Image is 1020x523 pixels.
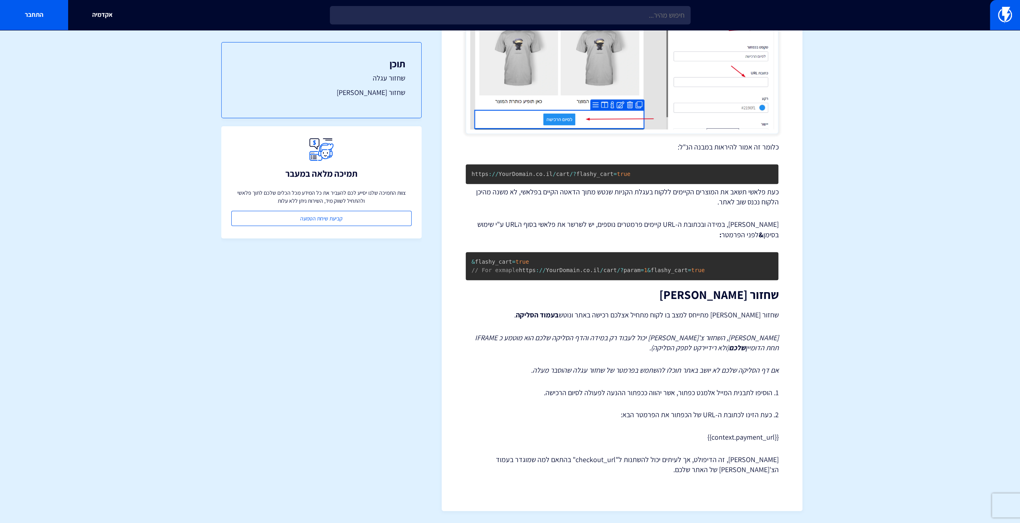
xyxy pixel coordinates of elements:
span: & [471,258,475,265]
span: ? [620,267,623,273]
span: . [543,171,546,177]
span: / [553,171,556,177]
h2: שחזור [PERSON_NAME] [466,288,778,301]
span: . [590,267,593,273]
span: / [539,267,542,273]
em: [PERSON_NAME], השחזור צ'[PERSON_NAME] יכול לעבוד רק במידה והדף הסליקה שלכם הוא מוטמע כ IFRAME תחת... [475,333,778,353]
a: שחזור [PERSON_NAME] [238,87,405,98]
p: כעת פלאשי תשאב את המוצרים הקיימים ללקוח בעגלת הקניות שנטש מתוך הדאטה הקיים בפלאשי, לא משנה מהיכן ... [466,187,778,207]
p: צוות התמיכה שלנו יסייע לכם להעביר את כל המידע מכל הכלים שלכם לתוך פלאשי ולהתחיל לשווק מיד, השירות... [231,189,412,205]
span: / [495,171,498,177]
p: כלומר זה אמור להיראות במבנה הנ"ל: [466,142,778,152]
span: true [617,171,630,177]
p: [PERSON_NAME], במידה ובכתובת ה-URL קיימים פרמטרים נוספים, יש לשרשר את פלאשי בסוף הURL ע"י שימוש ב... [466,219,778,240]
p: שחזור [PERSON_NAME] מתייחס למצב בו לקוח מתחיל אצלכם רכישה באתר ונוטש . [466,309,778,321]
strong: בעמוד הסליקה [515,310,558,319]
em: אם דף הסליקה שלכם לא יושב באתר תוכלו להשתמש בפרמטר של שחזור עגלה שהוסבר מעלה. [531,365,778,375]
span: : [489,171,492,177]
span: // For exmaple [471,267,519,273]
strong: שלכם [729,343,745,352]
code: flashy_cart https YourDomain co il cart param flashy_cart [471,258,705,273]
input: חיפוש מהיר... [330,6,691,24]
span: : [536,267,539,273]
span: / [600,267,603,273]
span: / [492,171,495,177]
span: / [617,267,620,273]
a: שחזור עגלה [238,73,405,83]
h3: תמיכה מלאה במעבר [285,169,358,178]
span: = [512,258,515,265]
p: 2. כעת הזינו לכתובת ה-URL של הכפתור את הפרמטר הבא: [466,410,778,420]
span: . [532,171,535,177]
span: ? [573,171,576,177]
span: . [580,267,583,273]
span: true [691,267,705,273]
span: = [614,171,617,177]
p: 1. הוסיפו לתבנית המייל אלמנט כפתור, אשר יהווה ככפתור ההנעה לפעולה לסיום הרכישה. [466,388,778,398]
p: {{context.payment_url}} [466,432,778,442]
h3: תוכן [238,59,405,69]
a: קביעת שיחת הטמעה [231,211,412,226]
span: / [570,171,573,177]
strong: & [758,230,763,239]
strong: : [719,230,721,239]
span: = [640,267,644,273]
span: 1 [644,267,647,273]
span: & [647,267,650,273]
span: / [543,267,546,273]
span: = [688,267,691,273]
p: [PERSON_NAME], זה הדיפולט, אך לעיתים יכול להשתנות ל"checkout_url" בהתאם למה שמוגדר בעמוד הצ'[PERS... [466,454,778,475]
span: true [515,258,529,265]
code: https YourDomain co il cart flashy_cart [471,171,630,177]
